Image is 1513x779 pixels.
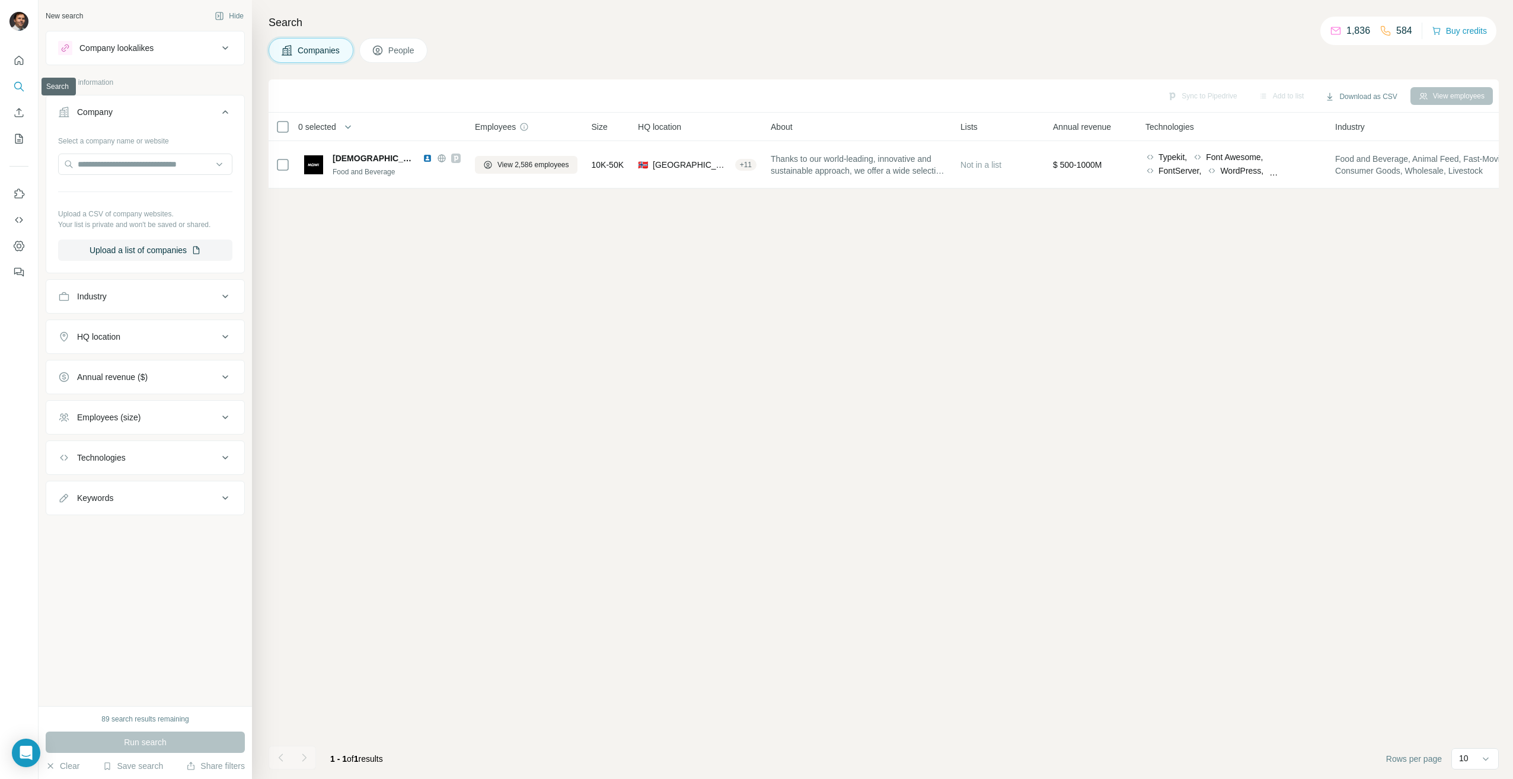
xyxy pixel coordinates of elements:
[9,76,28,97] button: Search
[333,152,417,164] span: [DEMOGRAPHIC_DATA]
[497,159,569,170] span: View 2,586 employees
[298,121,336,133] span: 0 selected
[58,131,232,146] div: Select a company name or website
[77,290,107,302] div: Industry
[475,156,577,174] button: View 2,586 employees
[638,121,681,133] span: HQ location
[1053,121,1111,133] span: Annual revenue
[46,11,83,21] div: New search
[1158,165,1201,177] span: FontServer,
[46,484,244,512] button: Keywords
[1317,88,1405,106] button: Download as CSV
[1158,151,1187,163] span: Typekit,
[1335,121,1365,133] span: Industry
[304,155,323,174] img: Logo of Mowi
[330,754,383,764] span: results
[1346,24,1370,38] p: 1,836
[9,209,28,231] button: Use Surfe API
[9,12,28,31] img: Avatar
[960,121,978,133] span: Lists
[475,121,516,133] span: Employees
[9,235,28,257] button: Dashboard
[46,363,244,391] button: Annual revenue ($)
[653,159,730,171] span: [GEOGRAPHIC_DATA], [GEOGRAPHIC_DATA]
[9,128,28,149] button: My lists
[9,261,28,283] button: Feedback
[1220,165,1263,177] span: WordPress,
[735,159,756,170] div: + 11
[206,7,252,25] button: Hide
[101,714,189,724] div: 89 search results remaining
[960,160,1001,170] span: Not in a list
[269,14,1499,31] h4: Search
[77,411,141,423] div: Employees (size)
[1335,153,1511,177] span: Food and Beverage, Animal Feed, Fast-Moving Consumer Goods, Wholesale, Livestock
[46,98,244,131] button: Company
[46,282,244,311] button: Industry
[46,443,244,472] button: Technologies
[1053,160,1102,170] span: $ 500-1000M
[423,154,432,163] img: LinkedIn logo
[1432,23,1487,39] button: Buy credits
[1206,151,1263,163] span: Font Awesome,
[58,209,232,219] p: Upload a CSV of company websites.
[58,219,232,230] p: Your list is private and won't be saved or shared.
[46,77,245,88] p: Company information
[1145,121,1194,133] span: Technologies
[77,331,120,343] div: HQ location
[1459,752,1469,764] p: 10
[12,739,40,767] div: Open Intercom Messenger
[1386,753,1442,765] span: Rows per page
[46,760,79,772] button: Clear
[771,121,793,133] span: About
[9,102,28,123] button: Enrich CSV
[103,760,163,772] button: Save search
[333,167,461,177] div: Food and Beverage
[77,492,113,504] div: Keywords
[46,403,244,432] button: Employees (size)
[46,323,244,351] button: HQ location
[77,452,126,464] div: Technologies
[347,754,354,764] span: of
[9,183,28,205] button: Use Surfe on LinkedIn
[77,371,148,383] div: Annual revenue ($)
[330,754,347,764] span: 1 - 1
[388,44,416,56] span: People
[592,159,624,171] span: 10K-50K
[186,760,245,772] button: Share filters
[638,159,648,171] span: 🇳🇴
[592,121,608,133] span: Size
[1396,24,1412,38] p: 584
[58,240,232,261] button: Upload a list of companies
[298,44,341,56] span: Companies
[46,34,244,62] button: Company lookalikes
[771,153,946,177] span: Thanks to our world-leading, innovative and sustainable approach, we offer a wide selection of he...
[9,50,28,71] button: Quick start
[79,42,154,54] div: Company lookalikes
[77,106,113,118] div: Company
[354,754,359,764] span: 1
